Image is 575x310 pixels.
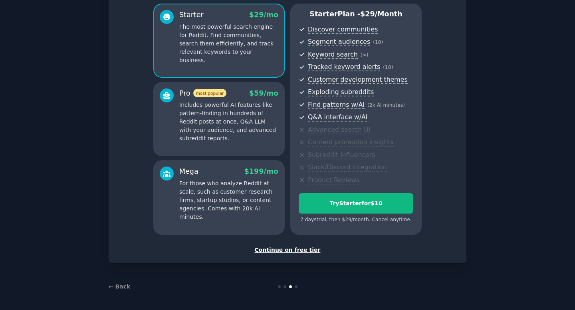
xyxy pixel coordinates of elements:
span: ( 2k AI minutes ) [367,102,405,108]
span: Segment audiences [308,38,370,46]
p: The most powerful search engine for Reddit. Find communities, search them efficiently, and track ... [179,23,278,65]
span: ( ∞ ) [361,52,369,58]
span: most popular [193,89,227,97]
span: $ 29 /month [360,10,402,18]
div: 7 days trial, then $ 29 /month . Cancel anytime. [299,216,413,224]
div: Continue on free tier [117,246,458,254]
span: $ 59 /mo [249,89,278,97]
div: Starter [179,10,204,20]
span: Discover communities [308,26,378,34]
span: Customer development themes [308,76,408,84]
span: $ 29 /mo [249,11,278,19]
div: Pro [179,88,226,98]
span: $ 199 /mo [244,167,278,175]
span: Exploding subreddits [308,88,374,96]
span: Find patterns w/AI [308,101,365,109]
p: For those who analyze Reddit at scale, such as customer research firms, startup studios, or conte... [179,179,278,221]
button: TryStarterfor$10 [299,193,413,214]
span: ( 10 ) [383,65,393,70]
span: Tracked keyword alerts [308,63,380,71]
a: ← Back [109,283,130,290]
span: Keyword search [308,51,358,59]
p: Includes powerful AI features like pattern-finding in hundreds of Reddit posts at once, Q&A LLM w... [179,101,278,143]
span: Q&A interface w/AI [308,113,367,122]
span: Subreddit influencers [308,151,375,159]
span: Content promotion insights [308,138,394,147]
span: ( 10 ) [373,39,383,45]
span: Advanced search UI [308,126,370,134]
span: Slack/Discord integration [308,163,387,172]
span: Product Reviews [308,176,359,184]
p: Starter Plan - [299,9,413,19]
div: Try Starter for $10 [299,199,413,208]
div: Mega [179,167,198,177]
